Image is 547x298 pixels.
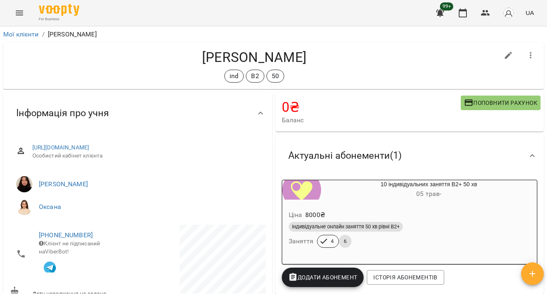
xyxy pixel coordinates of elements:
[246,70,264,83] div: В2
[416,190,441,198] span: 05 трав -
[3,92,272,134] div: Інформація про учня
[39,180,88,188] a: [PERSON_NAME]
[282,180,321,200] div: 10 індивідуальних заняття В2+ 50 хв
[373,272,437,282] span: Історія абонементів
[275,135,544,177] div: Актуальні абонементи(1)
[503,7,514,19] img: avatar_s.png
[289,236,314,247] h6: Заняття
[522,5,537,20] button: UA
[288,149,402,162] span: Актуальні абонементи ( 1 )
[32,152,259,160] span: Особистий кабінет клієнта
[48,30,97,39] p: [PERSON_NAME]
[42,30,45,39] li: /
[39,4,79,16] img: Voopty Logo
[10,3,29,23] button: Menu
[32,144,89,151] a: [URL][DOMAIN_NAME]
[289,223,403,230] span: Індивідуальне онлайн заняття 50 хв рівні В2+
[339,238,351,245] span: 6
[39,203,61,211] a: Оксана
[44,262,56,274] img: Telegram
[305,210,325,220] p: 8000 ₴
[272,71,279,81] p: 50
[230,71,238,81] p: ind
[440,2,453,11] span: 99+
[288,272,358,282] span: Додати Абонемент
[39,231,93,239] a: [PHONE_NUMBER]
[282,180,537,258] button: 10 індивідуальних заняття В2+ 50 хв05 трав- Ціна8000₴Індивідуальне онлайн заняття 50 хв рівні В2+...
[16,199,32,215] img: Оксана
[39,17,79,22] span: For Business
[39,240,100,255] span: Клієнт не підписаний на ViberBot!
[266,70,284,83] div: 50
[16,176,32,192] img: Олександра
[3,30,39,38] a: Мої клієнти
[282,115,461,125] span: Баланс
[289,209,302,221] h6: Ціна
[3,30,544,39] nav: breadcrumb
[464,98,537,108] span: Поповнити рахунок
[282,99,461,115] h4: 0 ₴
[282,268,364,287] button: Додати Абонемент
[251,71,259,81] p: В2
[326,238,338,245] span: 4
[367,270,444,285] button: Історія абонементів
[461,96,541,110] button: Поповнити рахунок
[39,255,61,277] button: Клієнт підписаний на VooptyBot
[321,180,537,200] div: 10 індивідуальних заняття В2+ 50 хв
[224,70,244,83] div: ind
[16,107,109,119] span: Інформація про учня
[526,9,534,17] span: UA
[10,49,499,66] h4: [PERSON_NAME]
